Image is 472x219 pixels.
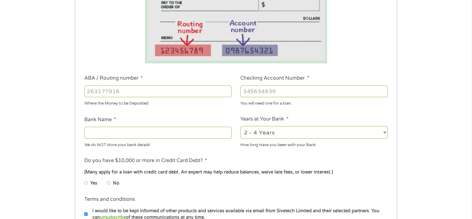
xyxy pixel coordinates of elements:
label: Bank Name [84,117,116,123]
div: We do NOT store your bank details! [84,140,232,148]
label: Do you have $10,000 or more in Credit Card Debt? [84,157,207,164]
label: No [113,180,119,187]
div: (Many apply for a loan with credit card debt. An expert may help reduce balances, waive late fees... [84,169,388,176]
div: You will need one for a loan. [240,98,388,107]
label: Years at Your Bank [240,116,288,122]
label: Checking Account Number [240,75,309,82]
div: How long Have you been with your Bank [240,140,388,148]
input: 263177916 [84,86,232,97]
label: ABA / Routing number [84,75,143,82]
label: Yes [90,180,97,187]
div: Where the Money to be Deposited [84,98,232,107]
label: Terms and conditions [84,196,135,203]
input: 345634636 [240,86,388,97]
